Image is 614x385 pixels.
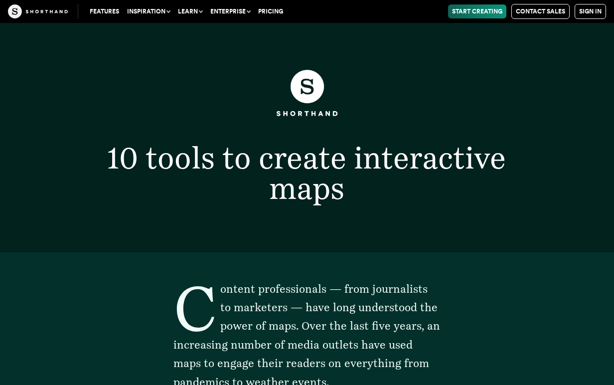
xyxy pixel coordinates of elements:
button: Learn [174,4,206,18]
h1: 10 tools to create interactive maps [51,143,563,203]
button: Enterprise [206,4,254,18]
a: Start Creating [448,4,506,18]
img: The Craft [8,4,68,18]
a: Pricing [254,4,287,18]
button: Inspiration [123,4,174,18]
a: Features [86,4,123,18]
a: Sign in [575,4,606,19]
a: Contact Sales [511,4,570,19]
